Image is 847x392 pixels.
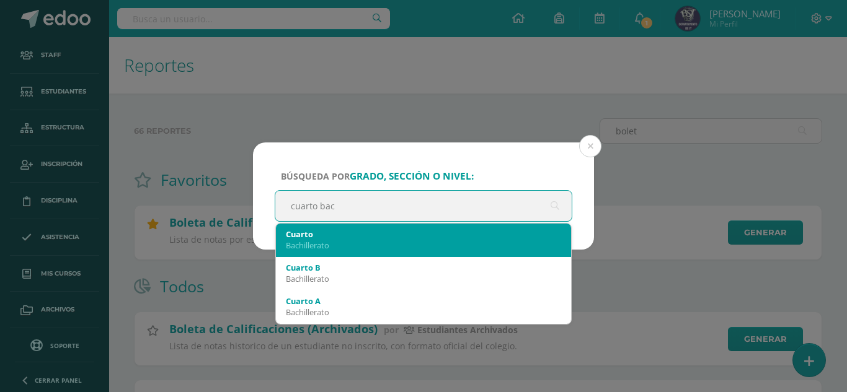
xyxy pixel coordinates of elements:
span: Búsqueda por [281,170,474,182]
div: Bachillerato [286,240,561,251]
strong: grado, sección o nivel: [350,170,474,183]
div: Cuarto [286,229,561,240]
div: Bachillerato [286,273,561,284]
button: Close (Esc) [579,135,601,157]
input: ej. Primero primaria, etc. [275,191,572,221]
div: Cuarto B [286,262,561,273]
div: Bachillerato [286,307,561,318]
div: Cuarto A [286,295,561,307]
